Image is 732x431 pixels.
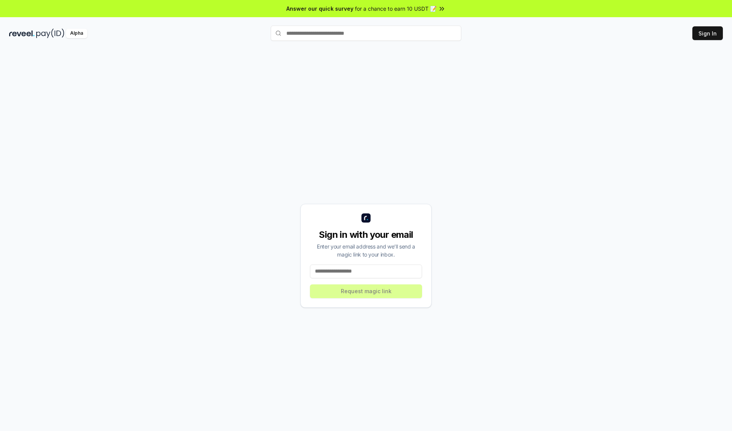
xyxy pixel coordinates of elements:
img: logo_small [361,213,371,223]
div: Enter your email address and we’ll send a magic link to your inbox. [310,242,422,258]
button: Sign In [692,26,723,40]
div: Sign in with your email [310,229,422,241]
span: for a chance to earn 10 USDT 📝 [355,5,437,13]
img: reveel_dark [9,29,35,38]
span: Answer our quick survey [286,5,353,13]
div: Alpha [66,29,87,38]
img: pay_id [36,29,64,38]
